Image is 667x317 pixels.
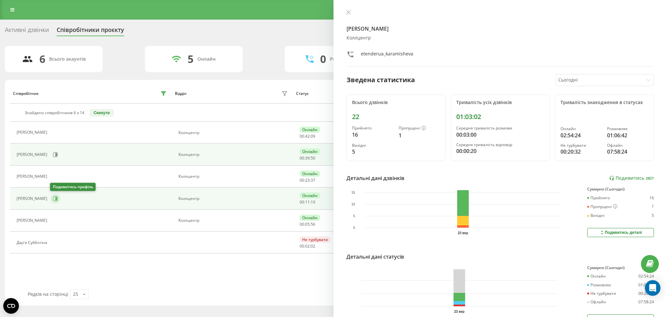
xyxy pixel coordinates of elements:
span: 00 [300,199,304,205]
div: Дар'я Субботіна [17,240,49,245]
div: Пропущені [587,204,617,209]
div: Середня тривалість розмови [456,126,544,130]
div: Коллцентр [178,152,290,157]
span: 00 [300,221,304,227]
a: Подивитись звіт [609,175,654,181]
span: 39 [305,155,310,161]
div: Подивитись профіль [50,183,96,191]
div: Всього акаунтів [49,56,86,62]
span: 02 [305,243,310,249]
div: [PERSON_NAME] [17,152,49,157]
div: 16 [649,196,654,200]
div: Коллцентр [178,218,290,223]
div: Прийнято [587,196,610,200]
div: 5 [652,213,654,218]
div: Онлайн [561,127,602,131]
span: 00 [300,177,304,183]
div: Онлайн [300,148,320,155]
div: Активні дзвінки [5,26,49,37]
div: 00:20:32 [638,291,654,296]
div: Сумарно (Сьогодні) [587,187,654,191]
div: 02:54:24 [638,274,654,279]
div: Співробітник [13,91,39,96]
div: Вихідні [352,143,393,148]
div: Онлайн [300,127,320,133]
div: 0 [320,53,326,65]
div: Коллцентр [178,130,290,135]
text: 0 [353,226,355,230]
div: Тривалість знаходження в статусах [561,100,648,105]
div: 5 [188,53,193,65]
div: Пропущені [399,126,440,131]
div: 07:58:24 [607,148,648,156]
div: Статус [296,91,309,96]
span: 50 [311,155,315,161]
h4: [PERSON_NAME] [347,25,654,33]
div: Коллцентр [347,35,654,41]
div: Подивитись деталі [599,230,642,235]
div: 5 [352,148,393,156]
div: 00:00:20 [456,147,544,155]
div: [PERSON_NAME] [17,174,49,179]
div: 02:54:24 [561,131,602,139]
div: Онлайн [300,192,320,199]
div: [PERSON_NAME] [17,196,49,201]
div: 16 [352,131,393,139]
button: Подивитись деталі [587,228,654,237]
span: 00 [300,243,304,249]
span: 00 [300,155,304,161]
div: Зведена статистика [347,75,415,85]
div: etenderua_karamisheva [361,51,413,60]
div: Детальні дані статусів [347,253,404,261]
div: 1 [652,204,654,209]
div: 00:03:00 [456,131,544,139]
div: Не турбувати [587,291,616,296]
div: Детальні дані дзвінків [347,174,404,182]
div: Розмовляє [607,127,648,131]
text: 5 [353,214,355,218]
span: 56 [311,221,315,227]
text: 23 вер [454,310,465,313]
div: Коллцентр [178,196,290,201]
div: : : [300,222,315,227]
div: Всього дзвінків [352,100,440,105]
div: [PERSON_NAME] [17,130,49,135]
div: Знайдено співробітників 6 з 14 [25,111,84,115]
div: : : [300,156,315,160]
div: Прийнято [352,126,393,130]
span: 11 [305,199,310,205]
span: 42 [305,133,310,139]
div: Коллцентр [178,174,290,179]
span: 19 [311,199,315,205]
div: 01:03:02 [456,113,544,121]
div: Онлайн [197,56,216,62]
div: 6 [39,53,45,65]
div: Розмовляє [587,283,611,287]
button: Скинути [90,109,113,117]
div: Офлайн [607,143,648,148]
div: Офлайн [587,300,606,304]
div: 07:58:24 [638,300,654,304]
div: Не турбувати [300,236,331,243]
text: 23 вер [458,231,468,235]
div: [PERSON_NAME] [17,218,49,223]
div: : : [300,178,315,183]
span: 37 [311,177,315,183]
div: Вихідні [587,213,604,218]
div: Відділ [175,91,186,96]
span: 02 [311,243,315,249]
div: Розмовляють [330,56,362,62]
div: : : [300,244,315,249]
div: Онлайн [587,274,606,279]
div: Онлайн [300,215,320,221]
div: 1 [399,131,440,139]
span: 00 [300,133,304,139]
text: 15 [351,191,355,194]
div: 01:06:42 [607,131,648,139]
div: Не турбувати [561,143,602,148]
span: 23 [305,177,310,183]
div: Середня тривалість відповіді [456,143,544,147]
div: Open Intercom Messenger [645,280,660,296]
div: Тривалість усіх дзвінків [456,100,544,105]
span: Рядків на сторінці [28,291,68,297]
